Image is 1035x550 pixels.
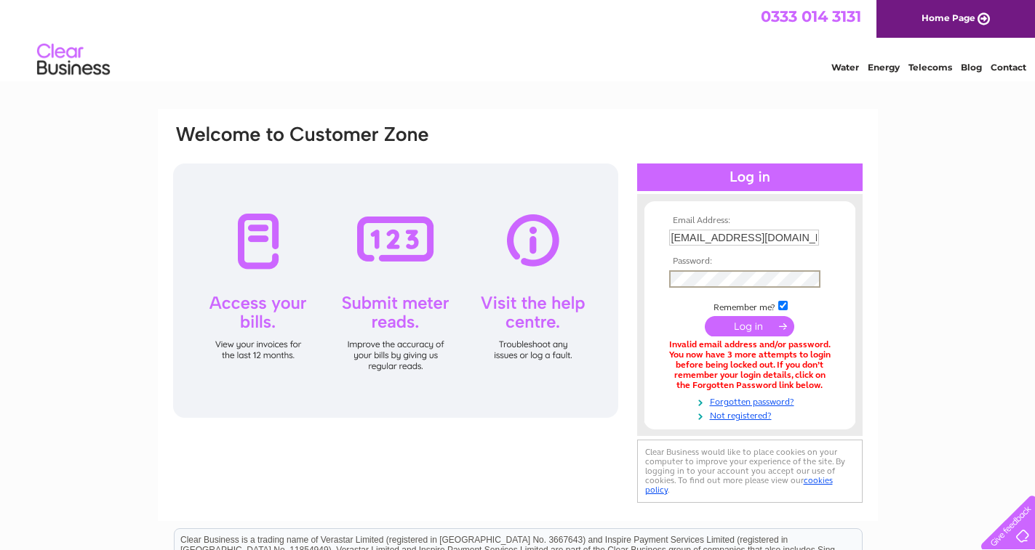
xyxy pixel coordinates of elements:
[961,62,982,73] a: Blog
[669,394,834,408] a: Forgotten password?
[831,62,859,73] a: Water
[666,299,834,313] td: Remember me?
[669,408,834,421] a: Not registered?
[705,316,794,336] input: Submit
[637,440,863,503] div: Clear Business would like to place cookies on your computer to improve your experience of the sit...
[666,216,834,226] th: Email Address:
[669,340,831,390] div: Invalid email address and/or password. You now have 3 more attempts to login before being locked ...
[908,62,952,73] a: Telecoms
[645,475,833,495] a: cookies policy
[868,62,900,73] a: Energy
[175,8,862,70] div: Clear Business is a trading name of Verastar Limited (registered in [GEOGRAPHIC_DATA] No. 3667643...
[991,62,1026,73] a: Contact
[761,7,861,25] a: 0333 014 3131
[36,38,111,82] img: logo.png
[666,256,834,267] th: Password:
